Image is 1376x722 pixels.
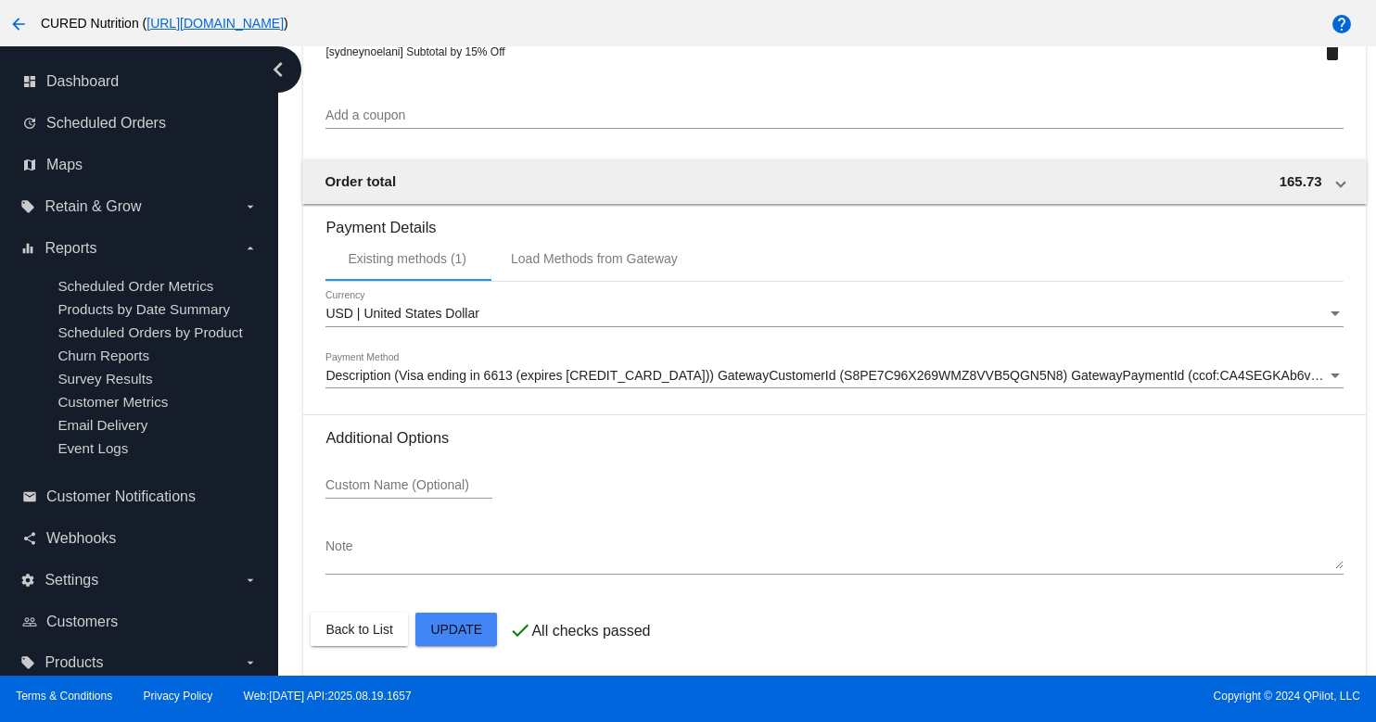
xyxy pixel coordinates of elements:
a: Email Delivery [57,417,147,433]
span: Reports [45,240,96,257]
i: local_offer [20,199,35,214]
mat-select: Payment Method [325,369,1343,384]
a: share Webhooks [22,524,258,553]
span: CURED Nutrition ( ) [41,16,288,31]
i: arrow_drop_down [243,241,258,256]
a: [URL][DOMAIN_NAME] [147,16,284,31]
span: Maps [46,157,83,173]
a: update Scheduled Orders [22,108,258,138]
span: Customer Notifications [46,488,196,505]
mat-icon: delete [1321,41,1344,63]
a: Customer Metrics [57,394,168,410]
span: Retain & Grow [45,198,141,215]
mat-select: Currency [325,307,1343,322]
a: Scheduled Order Metrics [57,278,213,294]
a: Survey Results [57,371,152,386]
span: Dashboard [46,73,119,90]
i: settings [20,573,35,588]
a: Scheduled Orders by Product [57,324,242,340]
i: equalizer [20,241,35,256]
i: arrow_drop_down [243,573,258,588]
span: [sydneynoelani] Subtotal by 15% Off [325,45,504,58]
i: email [22,489,37,504]
i: local_offer [20,655,35,670]
a: Event Logs [57,440,128,456]
a: Web:[DATE] API:2025.08.19.1657 [244,690,412,703]
h3: Payment Details [325,205,1343,236]
i: arrow_drop_down [243,655,258,670]
span: Order total [325,173,396,189]
span: Customers [46,614,118,630]
i: arrow_drop_down [243,199,258,214]
span: Scheduled Orders [46,115,166,132]
a: Products by Date Summary [57,301,230,317]
button: Back to List [311,613,407,646]
i: dashboard [22,74,37,89]
mat-icon: check [509,619,531,641]
a: Privacy Policy [144,690,213,703]
input: Add a coupon [325,108,1343,123]
a: Churn Reports [57,348,149,363]
i: map [22,158,37,172]
div: Load Methods from Gateway [511,251,678,266]
span: Settings [45,572,98,589]
span: Webhooks [46,530,116,547]
mat-icon: help [1331,13,1353,35]
i: chevron_left [263,55,293,84]
i: update [22,116,37,131]
a: people_outline Customers [22,607,258,637]
span: Products [45,654,103,671]
mat-expansion-panel-header: Order total 165.73 [302,159,1366,204]
span: Back to List [325,622,392,637]
span: Update [430,622,482,637]
span: Copyright © 2024 QPilot, LLC [704,690,1360,703]
input: Custom Name (Optional) [325,478,492,493]
a: email Customer Notifications [22,482,258,512]
span: USD | United States Dollar [325,306,478,321]
p: All checks passed [531,623,650,640]
i: people_outline [22,614,37,629]
h3: Additional Options [325,429,1343,447]
div: Existing methods (1) [348,251,466,266]
i: share [22,531,37,546]
span: 165.73 [1280,173,1322,189]
a: dashboard Dashboard [22,67,258,96]
a: map Maps [22,150,258,180]
button: Update [415,613,497,646]
mat-icon: arrow_back [7,13,30,35]
a: Terms & Conditions [16,690,112,703]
